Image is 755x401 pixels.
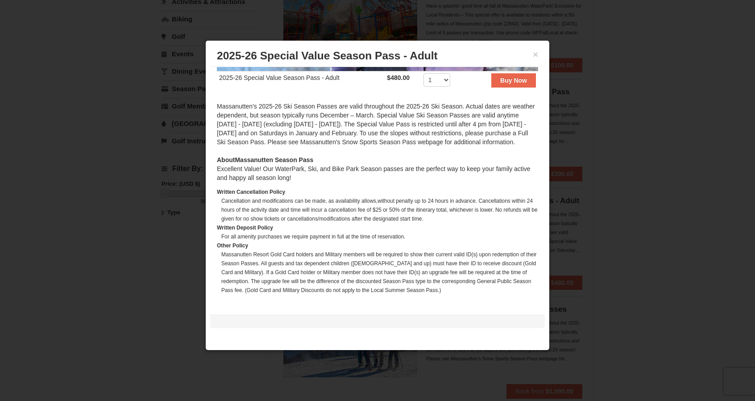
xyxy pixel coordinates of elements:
span: About [217,156,235,163]
strong: $480.00 [387,74,410,81]
div: Excellent Value! Our WaterPark, Ski, and Bike Park Season passes are the perfect way to keep your... [217,155,538,182]
button: Buy Now [491,73,536,88]
dd: Massanutten Resort Gold Card holders and Military members will be required to show their current ... [221,250,538,295]
div: Massanutten's 2025-26 Ski Season Passes are valid throughout the 2025-26 Ski Season. Actual dates... [217,102,538,155]
strong: Buy Now [500,77,527,84]
h3: 2025-26 Special Value Season Pass - Adult [217,49,538,63]
dd: Cancellation and modifications can be made, as availability allows,without penalty up to 24 hours... [221,196,538,223]
dt: Written Cancellation Policy [217,188,538,196]
dt: Other Policy [217,241,538,250]
dt: Written Deposit Policy [217,223,538,232]
button: × [533,50,538,59]
dd: For all amenity purchases we require payment in full at the time of reservation. [221,232,538,241]
td: 2025-26 Special Value Season Pass - Adult [217,71,385,93]
strong: Massanutten Season Pass [217,156,313,163]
